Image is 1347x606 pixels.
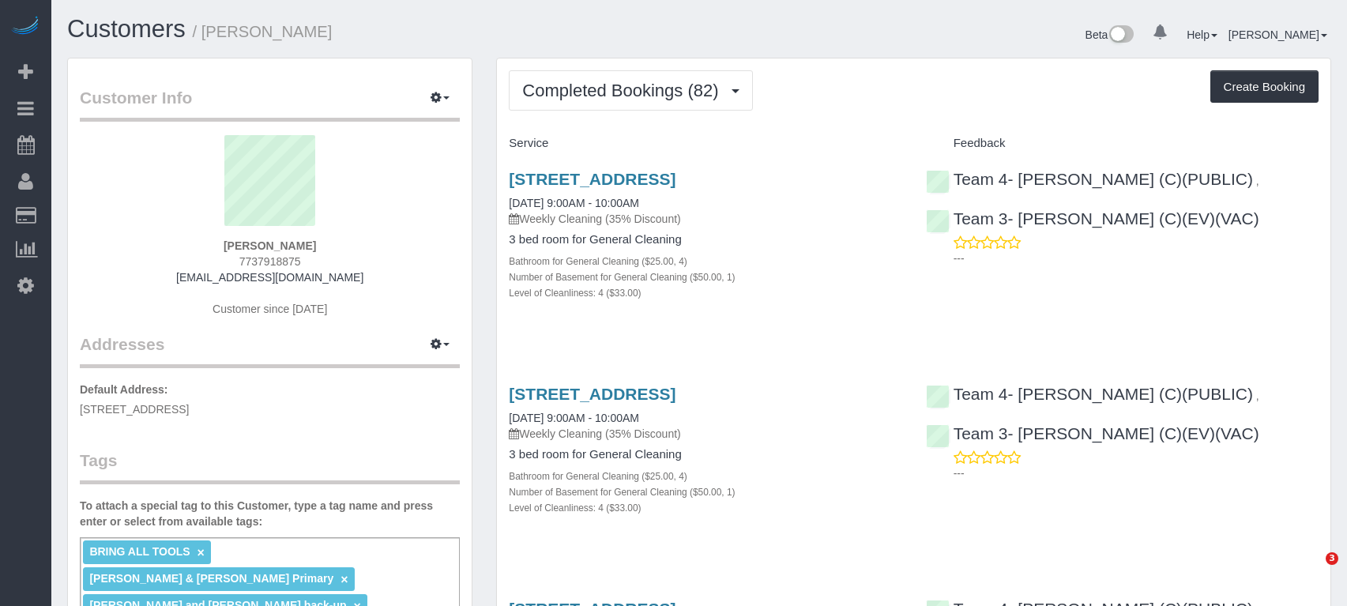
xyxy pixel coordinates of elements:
small: Number of Basement for General Cleaning ($50.00, 1) [509,487,735,498]
small: Bathroom for General Cleaning ($25.00, 4) [509,256,687,267]
p: Weekly Cleaning (35% Discount) [509,211,901,227]
span: [PERSON_NAME] & [PERSON_NAME] Primary [89,572,333,585]
iframe: Intercom live chat [1293,552,1331,590]
img: Automaid Logo [9,16,41,38]
a: [EMAIL_ADDRESS][DOMAIN_NAME] [176,271,363,284]
h4: Service [509,137,901,150]
small: / [PERSON_NAME] [193,23,333,40]
legend: Tags [80,449,460,484]
small: Level of Cleanliness: 4 ($33.00) [509,288,641,299]
p: --- [954,465,1319,481]
small: Number of Basement for General Cleaning ($50.00, 1) [509,272,735,283]
p: --- [954,250,1319,266]
button: Create Booking [1210,70,1319,104]
small: Bathroom for General Cleaning ($25.00, 4) [509,471,687,482]
a: Customers [67,15,186,43]
h4: 3 bed room for General Cleaning [509,448,901,461]
span: 3 [1326,552,1338,565]
span: , [1256,390,1259,402]
p: Weekly Cleaning (35% Discount) [509,426,901,442]
h4: Feedback [926,137,1319,150]
a: × [341,573,348,586]
legend: Customer Info [80,86,460,122]
label: To attach a special tag to this Customer, type a tag name and press enter or select from availabl... [80,498,460,529]
span: [STREET_ADDRESS] [80,403,189,416]
span: BRING ALL TOOLS [89,545,190,558]
a: [STREET_ADDRESS] [509,170,675,188]
a: Team 3- [PERSON_NAME] (C)(EV)(VAC) [926,424,1259,442]
a: Beta [1086,28,1134,41]
strong: [PERSON_NAME] [224,239,316,252]
label: Default Address: [80,382,168,397]
a: Team 3- [PERSON_NAME] (C)(EV)(VAC) [926,209,1259,228]
a: Team 4- [PERSON_NAME] (C)(PUBLIC) [926,385,1253,403]
a: Help [1187,28,1217,41]
a: [DATE] 9:00AM - 10:00AM [509,412,639,424]
span: , [1256,175,1259,187]
a: Team 4- [PERSON_NAME] (C)(PUBLIC) [926,170,1253,188]
h4: 3 bed room for General Cleaning [509,233,901,247]
a: [DATE] 9:00AM - 10:00AM [509,197,639,209]
span: Completed Bookings (82) [522,81,726,100]
a: × [198,546,205,559]
img: New interface [1108,25,1134,46]
a: [PERSON_NAME] [1228,28,1327,41]
small: Level of Cleanliness: 4 ($33.00) [509,502,641,514]
span: 7737918875 [239,255,301,268]
button: Completed Bookings (82) [509,70,752,111]
a: [STREET_ADDRESS] [509,385,675,403]
span: Customer since [DATE] [213,303,327,315]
